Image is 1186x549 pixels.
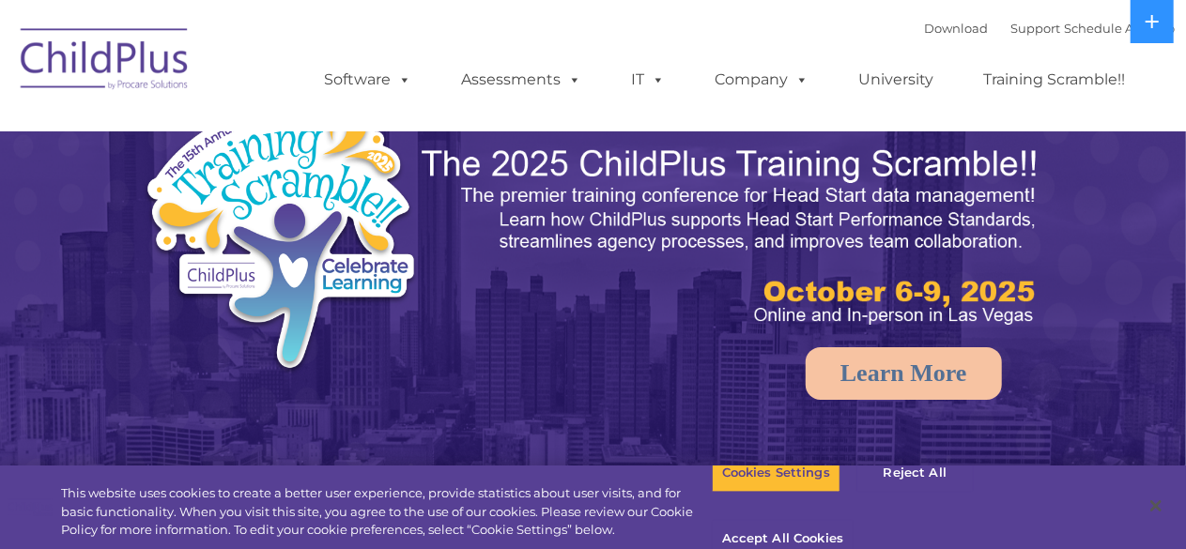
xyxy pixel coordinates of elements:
[1135,485,1177,526] button: Close
[697,61,828,99] a: Company
[443,61,601,99] a: Assessments
[925,21,989,36] a: Download
[1065,21,1176,36] a: Schedule A Demo
[1011,21,1061,36] a: Support
[261,201,341,215] span: Phone number
[712,453,840,493] button: Cookies Settings
[965,61,1145,99] a: Training Scramble!!
[925,21,1176,36] font: |
[306,61,431,99] a: Software
[856,453,974,493] button: Reject All
[613,61,685,99] a: IT
[840,61,953,99] a: University
[261,124,318,138] span: Last name
[11,15,199,109] img: ChildPlus by Procare Solutions
[61,484,712,540] div: This website uses cookies to create a better user experience, provide statistics about user visit...
[806,347,1002,400] a: Learn More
